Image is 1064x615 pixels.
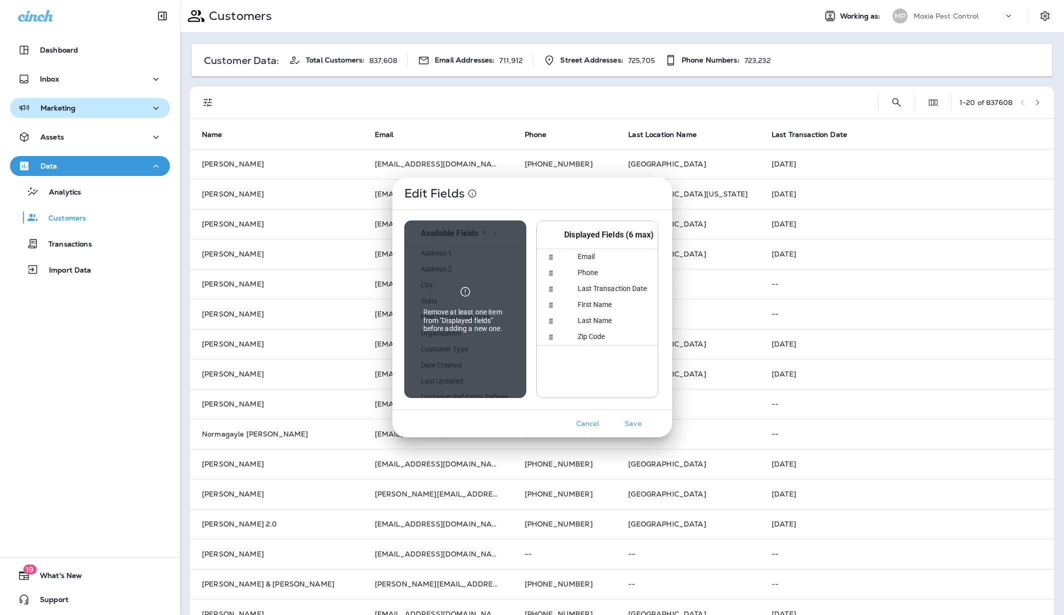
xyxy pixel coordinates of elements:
button: Cancel [569,416,607,431]
button: Save [615,416,652,431]
span: Zip Code [566,332,605,340]
span: Phone [566,268,598,276]
span: Email [566,252,595,260]
div: Click on a field to add or remove it. [467,188,477,198]
p: Remove at least one item from "Displayed fields" before adding a new one. [423,298,507,333]
div: Displayed Fields (6 max) [564,230,654,239]
span: Last Transaction Date [566,284,647,292]
span: Last Name [566,316,612,324]
span: First Name [566,300,612,308]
